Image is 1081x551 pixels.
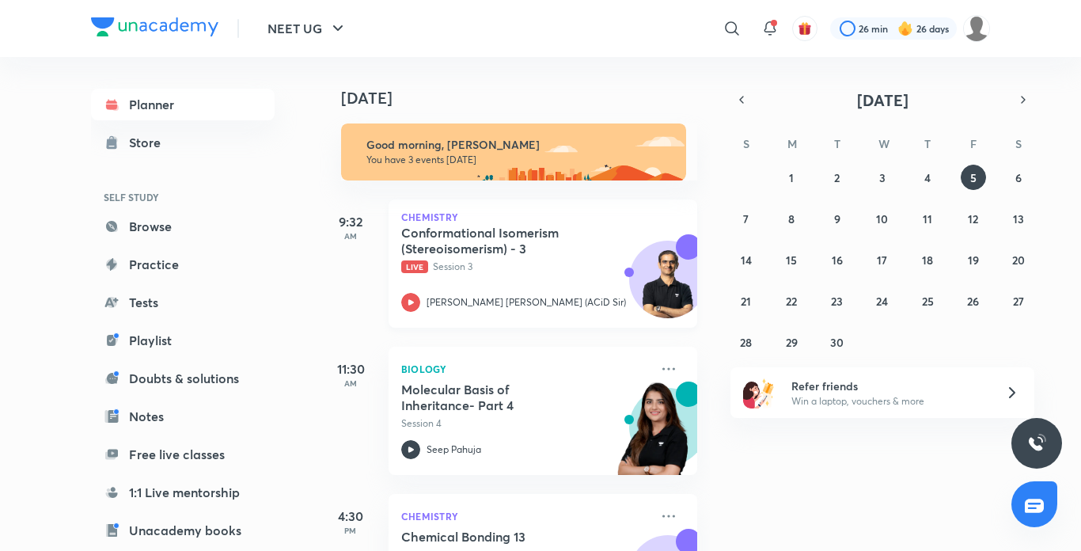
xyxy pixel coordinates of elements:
img: avatar [798,21,812,36]
a: Doubts & solutions [91,363,275,394]
abbr: September 24, 2025 [876,294,888,309]
p: You have 3 events [DATE] [366,154,672,166]
a: Store [91,127,275,158]
span: Live [401,260,428,273]
button: September 27, 2025 [1006,288,1031,313]
h5: Conformational Isomerism (Stereoisomerism) - 3 [401,225,598,256]
img: unacademy [610,382,697,491]
abbr: Tuesday [834,136,840,151]
button: September 3, 2025 [870,165,895,190]
button: September 12, 2025 [961,206,986,231]
span: [DATE] [857,89,908,111]
a: Browse [91,211,275,242]
button: September 14, 2025 [734,247,759,272]
button: September 2, 2025 [825,165,850,190]
h5: Chemical Bonding 13 [401,529,598,545]
abbr: September 8, 2025 [788,211,795,226]
abbr: September 17, 2025 [877,253,887,268]
abbr: Sunday [743,136,749,151]
img: streak [897,21,913,36]
button: [DATE] [753,89,1012,111]
h5: Molecular Basis of Inheritance- Part 4 [401,382,598,413]
button: avatar [792,16,817,41]
a: 1:1 Live mentorship [91,477,275,508]
button: September 25, 2025 [915,288,940,313]
p: PM [319,526,382,535]
abbr: September 16, 2025 [832,253,843,268]
button: September 11, 2025 [915,206,940,231]
abbr: September 14, 2025 [741,253,752,268]
button: September 5, 2025 [961,165,986,190]
abbr: September 5, 2025 [970,170,977,185]
button: September 29, 2025 [779,329,804,355]
button: September 18, 2025 [915,247,940,272]
p: Biology [401,359,650,378]
abbr: September 13, 2025 [1013,211,1024,226]
h6: Refer friends [791,378,986,394]
button: September 8, 2025 [779,206,804,231]
button: September 19, 2025 [961,247,986,272]
abbr: September 19, 2025 [968,253,979,268]
abbr: September 4, 2025 [924,170,931,185]
button: September 21, 2025 [734,288,759,313]
button: September 23, 2025 [825,288,850,313]
button: September 24, 2025 [870,288,895,313]
button: September 10, 2025 [870,206,895,231]
button: September 20, 2025 [1006,247,1031,272]
abbr: September 12, 2025 [968,211,978,226]
abbr: September 10, 2025 [876,211,888,226]
abbr: Wednesday [878,136,889,151]
p: AM [319,378,382,388]
abbr: September 7, 2025 [743,211,749,226]
p: [PERSON_NAME] [PERSON_NAME] (ACiD Sir) [427,295,626,310]
a: Company Logo [91,17,218,40]
abbr: September 18, 2025 [922,253,933,268]
h5: 11:30 [319,359,382,378]
abbr: September 26, 2025 [967,294,979,309]
button: September 17, 2025 [870,247,895,272]
abbr: September 25, 2025 [922,294,934,309]
p: Chemistry [401,507,650,526]
a: Playlist [91,325,275,356]
abbr: Saturday [1015,136,1022,151]
button: September 13, 2025 [1006,206,1031,231]
button: September 6, 2025 [1006,165,1031,190]
button: September 30, 2025 [825,329,850,355]
h6: SELF STUDY [91,184,275,211]
abbr: September 15, 2025 [786,253,797,268]
a: Practice [91,249,275,280]
p: AM [319,231,382,241]
abbr: Thursday [924,136,931,151]
abbr: September 22, 2025 [786,294,797,309]
abbr: September 21, 2025 [741,294,751,309]
abbr: September 29, 2025 [786,335,798,350]
button: September 26, 2025 [961,288,986,313]
a: Tests [91,287,275,318]
abbr: September 9, 2025 [834,211,840,226]
abbr: September 30, 2025 [830,335,844,350]
img: ttu [1027,434,1046,453]
p: Session 4 [401,416,650,431]
button: September 7, 2025 [734,206,759,231]
button: September 28, 2025 [734,329,759,355]
abbr: September 20, 2025 [1012,253,1025,268]
button: September 1, 2025 [779,165,804,190]
a: Free live classes [91,439,275,470]
abbr: September 27, 2025 [1013,294,1024,309]
abbr: September 1, 2025 [789,170,794,185]
img: Avatar [630,249,706,325]
abbr: September 3, 2025 [879,170,886,185]
h5: 4:30 [319,507,382,526]
abbr: Monday [787,136,797,151]
abbr: September 6, 2025 [1015,170,1022,185]
img: Company Logo [91,17,218,36]
button: September 4, 2025 [915,165,940,190]
p: Win a laptop, vouchers & more [791,394,986,408]
abbr: September 28, 2025 [740,335,752,350]
img: Barsha Singh [963,15,990,42]
button: September 15, 2025 [779,247,804,272]
a: Notes [91,401,275,432]
h5: 9:32 [319,212,382,231]
p: Session 3 [401,260,650,274]
button: September 9, 2025 [825,206,850,231]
